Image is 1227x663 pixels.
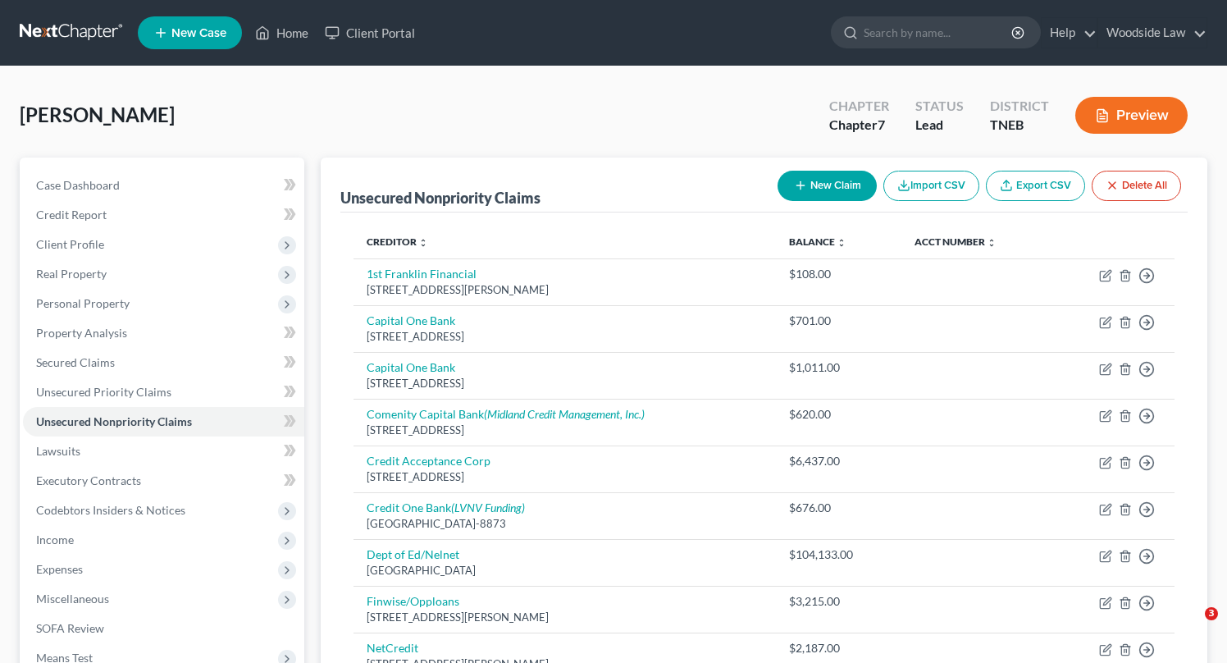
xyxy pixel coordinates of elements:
[23,437,304,466] a: Lawsuits
[36,503,185,517] span: Codebtors Insiders & Notices
[340,188,541,208] div: Unsecured Nonpriority Claims
[23,466,304,496] a: Executory Contracts
[1205,607,1218,620] span: 3
[36,414,192,428] span: Unsecured Nonpriority Claims
[367,547,459,561] a: Dept of Ed/Nelnet
[36,473,141,487] span: Executory Contracts
[36,562,83,576] span: Expenses
[367,641,418,655] a: NetCredit
[789,500,888,516] div: $676.00
[367,376,763,391] div: [STREET_ADDRESS]
[36,237,104,251] span: Client Profile
[789,453,888,469] div: $6,437.00
[36,533,74,546] span: Income
[915,116,964,135] div: Lead
[367,454,490,468] a: Credit Acceptance Corp
[1098,18,1206,48] a: Woodside Law
[789,359,888,376] div: $1,011.00
[789,235,846,248] a: Balance unfold_more
[20,103,175,126] span: [PERSON_NAME]
[883,171,979,201] button: Import CSV
[23,377,304,407] a: Unsecured Priority Claims
[23,171,304,200] a: Case Dashboard
[23,407,304,437] a: Unsecured Nonpriority Claims
[864,17,1014,48] input: Search by name...
[789,406,888,423] div: $620.00
[987,238,997,248] i: unfold_more
[878,117,885,132] span: 7
[247,18,317,48] a: Home
[36,444,80,458] span: Lawsuits
[789,313,888,329] div: $701.00
[367,516,763,532] div: [GEOGRAPHIC_DATA]-8873
[36,621,104,635] span: SOFA Review
[789,640,888,656] div: $2,187.00
[484,407,645,421] i: (Midland Credit Management, Inc.)
[789,593,888,610] div: $3,215.00
[367,313,455,327] a: Capital One Bank
[36,385,171,399] span: Unsecured Priority Claims
[171,27,226,39] span: New Case
[990,116,1049,135] div: TNEB
[36,592,109,606] span: Miscellaneous
[367,360,455,374] a: Capital One Bank
[915,97,964,116] div: Status
[778,171,877,201] button: New Claim
[36,208,107,222] span: Credit Report
[317,18,423,48] a: Client Portal
[23,614,304,643] a: SOFA Review
[367,329,763,345] div: [STREET_ADDRESS]
[36,355,115,369] span: Secured Claims
[367,423,763,438] div: [STREET_ADDRESS]
[418,238,428,248] i: unfold_more
[36,178,120,192] span: Case Dashboard
[1092,171,1181,201] button: Delete All
[36,296,130,310] span: Personal Property
[1171,607,1211,647] iframe: Intercom live chat
[986,171,1085,201] a: Export CSV
[789,266,888,282] div: $108.00
[1042,18,1097,48] a: Help
[23,348,304,377] a: Secured Claims
[367,235,428,248] a: Creditor unfold_more
[367,267,477,281] a: 1st Franklin Financial
[367,563,763,578] div: [GEOGRAPHIC_DATA]
[837,238,846,248] i: unfold_more
[829,97,889,116] div: Chapter
[367,469,763,485] div: [STREET_ADDRESS]
[36,267,107,281] span: Real Property
[915,235,997,248] a: Acct Number unfold_more
[367,610,763,625] div: [STREET_ADDRESS][PERSON_NAME]
[367,282,763,298] div: [STREET_ADDRESS][PERSON_NAME]
[829,116,889,135] div: Chapter
[23,200,304,230] a: Credit Report
[990,97,1049,116] div: District
[789,546,888,563] div: $104,133.00
[36,326,127,340] span: Property Analysis
[451,501,525,514] i: (LVNV Funding)
[367,501,525,514] a: Credit One Bank(LVNV Funding)
[367,594,459,608] a: Finwise/Opploans
[23,318,304,348] a: Property Analysis
[1075,97,1188,134] button: Preview
[367,407,645,421] a: Comenity Capital Bank(Midland Credit Management, Inc.)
